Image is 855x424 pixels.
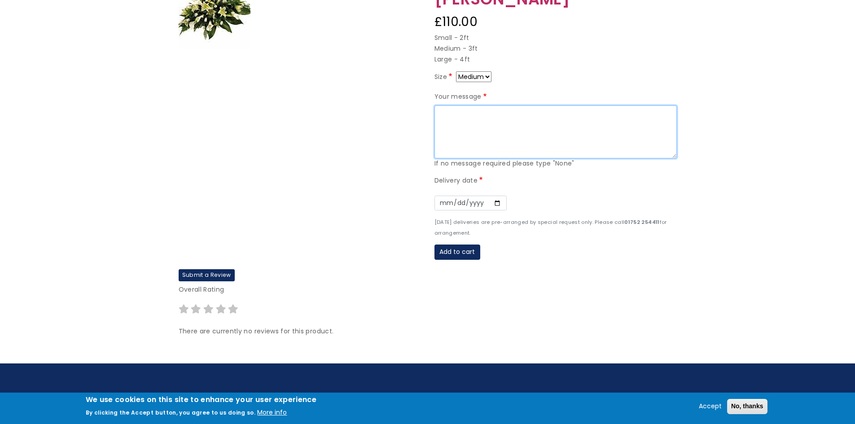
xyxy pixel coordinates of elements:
[434,175,485,186] label: Delivery date
[179,269,235,281] label: Submit a Review
[695,401,725,412] button: Accept
[434,245,480,260] button: Add to cart
[434,158,677,169] div: If no message required please type "None"
[86,409,256,416] p: By clicking the Accept button, you agree to us doing so.
[434,72,454,83] label: Size
[434,11,677,33] div: £110.00
[624,219,659,226] strong: 01752 254411
[179,326,677,337] p: There are currently no reviews for this product.
[86,395,317,405] h2: We use cookies on this site to enhance your user experience
[434,33,677,65] p: Small - 2ft Medium - 3ft Large - 4ft
[257,407,287,418] button: More info
[179,284,677,295] p: Overall Rating
[434,219,667,236] small: [DATE] deliveries are pre-arranged by special request only. Please call for arrangement.
[434,92,489,102] label: Your message
[727,399,767,414] button: No, thanks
